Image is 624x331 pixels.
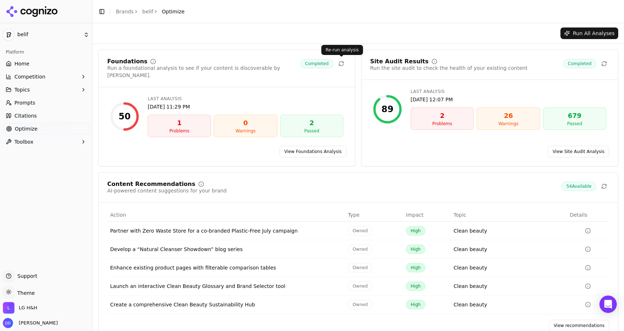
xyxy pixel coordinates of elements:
[411,96,606,103] div: [DATE] 12:07 PM
[548,146,609,157] a: View Site Audit Analysis
[142,8,153,15] a: belif
[3,318,13,328] img: Dmitry Dobrenko
[370,59,429,64] div: Site Audit Results
[411,89,606,94] div: Last Analysis
[107,187,227,194] div: AI-powered content suggestions for your brand
[3,97,89,109] a: Prompts
[406,300,425,309] span: High
[107,64,300,79] div: Run a foundational analysis to see if your content is discoverable by [PERSON_NAME].
[162,8,185,15] span: Optimize
[454,211,564,218] div: Topic
[3,123,89,135] a: Optimize
[110,283,342,290] div: Launch an interactive Clean Beauty Glossary and Brand Selector tool
[454,301,487,308] a: Clean beauty
[546,111,603,121] div: 679
[279,146,346,157] a: View Foundations Analysis
[414,121,471,127] div: Problems
[480,121,537,127] div: Warnings
[3,136,89,148] button: Toolbox
[348,226,372,235] span: Owned
[3,58,89,69] a: Home
[217,118,274,128] div: 0
[570,211,606,218] div: Details
[370,64,528,72] div: Run the site audit to check the health of your existing content
[14,99,35,106] span: Prompts
[3,110,89,122] a: Citations
[217,128,274,134] div: Warnings
[14,272,37,280] span: Support
[19,305,37,311] span: LG H&H
[110,211,342,218] div: Action
[148,96,343,102] div: Last Analysis
[3,318,58,328] button: Open user button
[16,320,58,326] span: [PERSON_NAME]
[15,125,38,132] span: Optimize
[3,29,14,41] img: belif
[3,71,89,82] button: Competition
[116,8,185,15] nav: breadcrumb
[348,245,372,254] span: Owned
[480,111,537,121] div: 26
[546,121,603,127] div: Passed
[563,59,596,68] span: Completed
[348,281,372,291] span: Owned
[3,46,89,58] div: Platform
[14,138,34,145] span: Toolbox
[406,211,448,218] div: Impact
[406,263,425,272] span: High
[3,302,37,314] button: Open organization switcher
[118,111,130,122] div: 50
[110,246,342,253] div: Develop a “Natural Cleanser Showdown” blog series
[107,181,195,187] div: Content Recommendations
[107,59,147,64] div: Foundations
[406,281,425,291] span: High
[17,31,81,38] span: belif
[300,59,333,68] span: Completed
[348,211,400,218] div: Type
[14,290,35,296] span: Theme
[381,103,393,115] div: 89
[406,226,425,235] span: High
[110,264,342,271] div: Enhance existing product pages with filterable comparison tables
[110,227,342,234] div: Partner with Zero Waste Store for a co-branded Plastic-Free July campaign
[406,245,425,254] span: High
[151,118,208,128] div: 1
[562,182,596,191] span: 54 Available
[348,300,372,309] span: Owned
[348,263,372,272] span: Owned
[454,283,487,290] a: Clean beauty
[3,84,89,96] button: Topics
[14,112,37,119] span: Citations
[283,128,340,134] div: Passed
[151,128,208,134] div: Problems
[148,103,343,110] div: [DATE] 11:29 PM
[454,246,487,253] a: Clean beauty
[454,264,487,271] a: Clean beauty
[560,27,618,39] button: Run All Analyses
[116,9,134,14] a: Brands
[110,301,342,308] div: Create a comprehensive Clean Beauty Sustainability Hub
[3,302,14,314] img: LG H&H
[326,47,359,53] p: Re-run analysis
[14,73,45,80] span: Competition
[107,208,609,314] div: Data table
[599,296,617,313] div: Open Intercom Messenger
[14,86,30,93] span: Topics
[283,118,340,128] div: 2
[14,60,29,67] span: Home
[454,227,487,234] a: Clean beauty
[414,111,471,121] div: 2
